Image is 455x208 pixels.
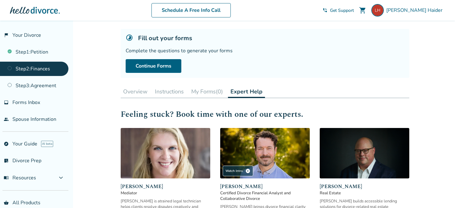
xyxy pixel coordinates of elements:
[359,7,366,14] span: shopping_cart
[121,85,150,98] button: Overview
[126,59,181,73] a: Continue Forms
[57,174,65,182] span: expand_more
[4,100,9,105] span: inbox
[126,47,404,54] div: Complete the questions to generate your forms
[4,200,9,205] span: shopping_basket
[4,117,9,122] span: people
[4,141,9,146] span: explore
[323,8,327,13] span: phone_in_talk
[121,108,409,121] h2: Feeling stuck? Book time with one of our experts.
[152,85,186,98] button: Instructions
[228,85,265,98] button: Expert Help
[41,141,53,147] span: AI beta
[320,183,409,190] span: [PERSON_NAME]
[121,190,210,196] span: Mediator
[189,85,225,98] button: My Forms(0)
[424,178,455,208] iframe: Chat Widget
[4,158,9,163] span: list_alt_check
[330,7,354,13] span: Get Support
[4,175,9,180] span: menu_book
[138,34,192,42] h5: Fill out your forms
[4,174,36,181] span: Resources
[245,168,250,173] span: play_circle
[12,99,40,106] span: Forms Inbox
[323,7,354,13] a: phone_in_talkGet Support
[121,183,210,190] span: [PERSON_NAME]
[320,128,409,178] img: Chris Freemott
[220,183,310,190] span: [PERSON_NAME]
[223,166,253,176] div: Watch Intro
[386,7,445,14] span: [PERSON_NAME] Haider
[4,33,9,38] span: flag_2
[371,4,384,17] img: lukeh@vulcan.com
[220,190,310,201] span: Certified Divorce Financial Analyst and Collaborative Divorce
[220,128,310,178] img: John Duffy
[151,3,231,17] a: Schedule A Free Info Call
[121,128,210,178] img: Laura Genoves
[320,190,409,196] span: Real Estate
